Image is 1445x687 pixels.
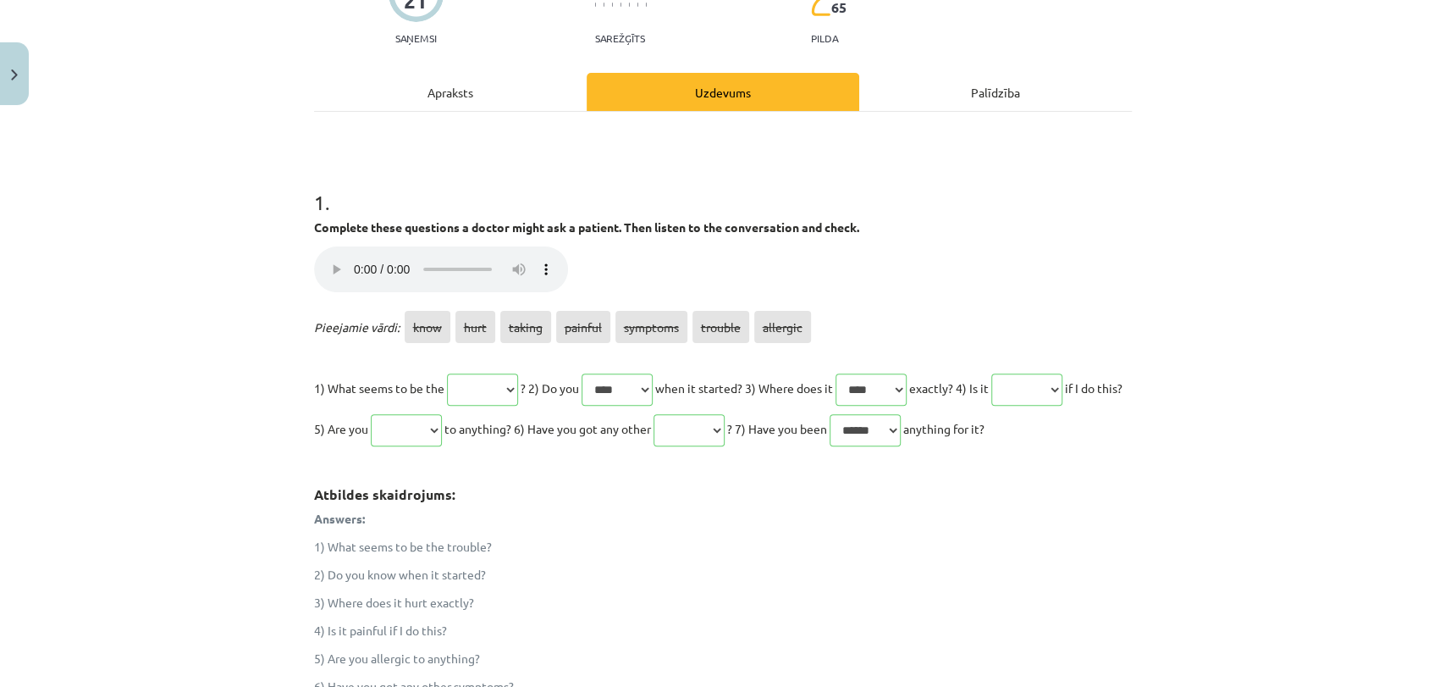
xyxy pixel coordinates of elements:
h1: 1 . [314,161,1132,213]
span: know [405,311,450,343]
p: 1) What seems to be the trouble? [314,538,1132,556]
div: Apraksts [314,73,587,111]
div: Uzdevums [587,73,859,111]
span: Pieejamie vārdi: [314,319,400,335]
span: allergic [754,311,811,343]
img: icon-short-line-57e1e144782c952c97e751825c79c345078a6d821885a25fce030b3d8c18986b.svg [645,3,647,7]
img: icon-short-line-57e1e144782c952c97e751825c79c345078a6d821885a25fce030b3d8c18986b.svg [603,3,604,7]
div: Palīdzība [859,73,1132,111]
p: Sarežģīts [595,32,645,44]
audio: Jūsu pārlūkprogramma neatbalsta audio atskaņotāju. [314,247,568,292]
img: icon-short-line-57e1e144782c952c97e751825c79c345078a6d821885a25fce030b3d8c18986b.svg [628,3,630,7]
span: anything for it? [903,421,984,436]
span: hurt [455,311,495,343]
span: ? 7) Have you been [727,421,827,436]
span: taking [500,311,551,343]
p: 3) Where does it hurt exactly? [314,594,1132,612]
p: pilda [811,32,838,44]
strong: Answers: [314,511,365,526]
span: trouble [692,311,749,343]
span: symptoms [615,311,687,343]
p: 2) Do you know when it started? [314,566,1132,584]
span: exactly? 4) Is it [909,380,989,396]
p: 4) Is it painful if I do this? [314,622,1132,640]
strong: Complete these questions a doctor might ask a patient. Then listen to the conversation and check. [314,219,859,235]
img: icon-short-line-57e1e144782c952c97e751825c79c345078a6d821885a25fce030b3d8c18986b.svg [611,3,613,7]
img: icon-short-line-57e1e144782c952c97e751825c79c345078a6d821885a25fce030b3d8c18986b.svg [620,3,621,7]
span: painful [556,311,610,343]
span: to anything? 6) Have you got any other [444,421,651,436]
p: 5) Are you allergic to anything? [314,650,1132,668]
span: ? 2) Do you [521,380,579,396]
h3: Atbildes skaidrojums: [314,474,1132,505]
img: icon-short-line-57e1e144782c952c97e751825c79c345078a6d821885a25fce030b3d8c18986b.svg [594,3,596,7]
img: icon-short-line-57e1e144782c952c97e751825c79c345078a6d821885a25fce030b3d8c18986b.svg [637,3,638,7]
img: icon-close-lesson-0947bae3869378f0d4975bcd49f059093ad1ed9edebbc8119c70593378902aed.svg [11,69,18,80]
span: 1) What seems to be the [314,380,444,396]
span: when it started? 3) Where does it [655,380,833,396]
p: Saņemsi [389,32,444,44]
